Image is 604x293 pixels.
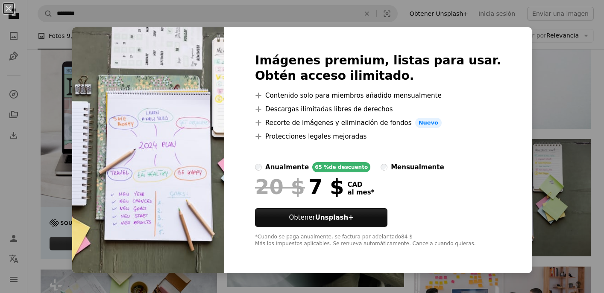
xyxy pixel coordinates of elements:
[265,162,309,172] div: anualmente
[381,164,387,171] input: mensualmente
[255,104,501,114] li: Descargas ilimitadas libres de derechos
[347,189,374,196] span: al mes *
[391,162,444,172] div: mensualmente
[255,176,344,198] div: 7 $
[255,90,501,101] li: Contenido solo para miembros añadido mensualmente
[255,118,501,128] li: Recorte de imágenes y eliminación de fondos
[415,118,442,128] span: Nuevo
[255,234,501,247] div: *Cuando se paga anualmente, se factura por adelantado 84 $ Más los impuestos aplicables. Se renue...
[255,131,501,142] li: Protecciones legales mejoradas
[255,164,262,171] input: anualmente65 %de descuento
[255,208,387,227] button: ObtenerUnsplash+
[72,27,224,273] img: premium_photo-1706281895670-80f1f4e5abe6
[255,53,501,84] h2: Imágenes premium, listas para usar. Obtén acceso ilimitado.
[312,162,370,172] div: 65 % de descuento
[255,176,305,198] span: 20 $
[347,181,374,189] span: CAD
[315,214,354,221] strong: Unsplash+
